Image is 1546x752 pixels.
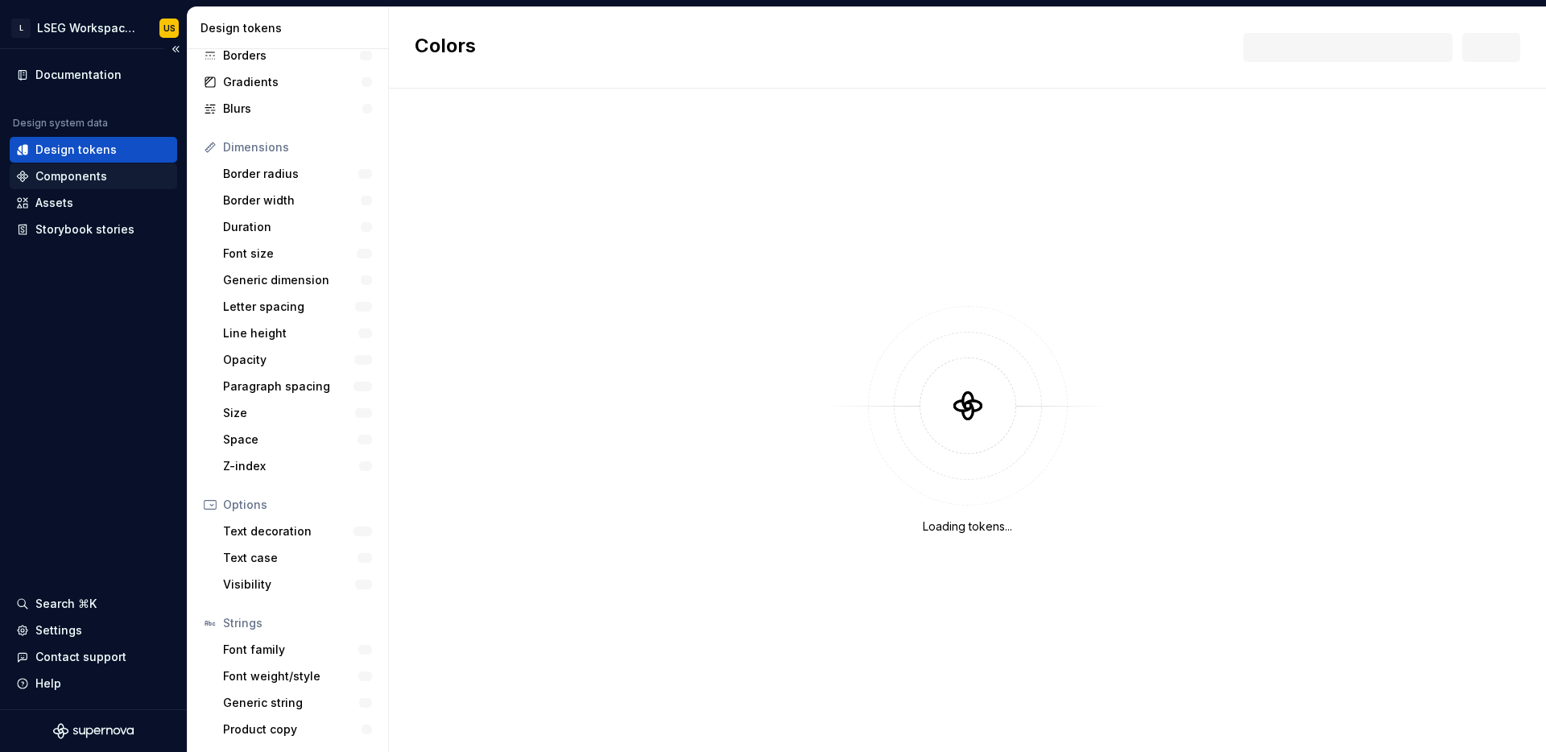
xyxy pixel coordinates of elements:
[223,299,355,315] div: Letter spacing
[217,427,378,452] a: Space
[223,695,359,711] div: Generic string
[223,576,355,593] div: Visibility
[923,519,1012,535] div: Loading tokens...
[217,161,378,187] a: Border radius
[217,663,378,689] a: Font weight/style
[217,400,378,426] a: Size
[223,458,359,474] div: Z-index
[197,43,378,68] a: Borders
[223,166,358,182] div: Border radius
[223,325,358,341] div: Line height
[223,74,362,90] div: Gradients
[217,519,378,544] a: Text decoration
[217,637,378,663] a: Font family
[217,347,378,373] a: Opacity
[37,20,140,36] div: LSEG Workspace Design System
[13,117,108,130] div: Design system data
[200,20,382,36] div: Design tokens
[10,671,177,696] button: Help
[223,352,354,368] div: Opacity
[10,591,177,617] button: Search ⌘K
[10,190,177,216] a: Assets
[197,69,378,95] a: Gradients
[217,374,378,399] a: Paragraph spacing
[35,622,82,638] div: Settings
[223,192,361,209] div: Border width
[223,101,362,117] div: Blurs
[164,38,187,60] button: Collapse sidebar
[10,644,177,670] button: Contact support
[3,10,184,45] button: LLSEG Workspace Design SystemUS
[217,214,378,240] a: Duration
[223,497,372,513] div: Options
[223,668,358,684] div: Font weight/style
[217,241,378,267] a: Font size
[217,545,378,571] a: Text case
[35,67,122,83] div: Documentation
[35,142,117,158] div: Design tokens
[217,188,378,213] a: Border width
[35,195,73,211] div: Assets
[217,320,378,346] a: Line height
[163,22,176,35] div: US
[11,19,31,38] div: L
[10,137,177,163] a: Design tokens
[10,618,177,643] a: Settings
[35,649,126,665] div: Contact support
[35,596,97,612] div: Search ⌘K
[223,642,358,658] div: Font family
[35,221,134,238] div: Storybook stories
[223,523,353,539] div: Text decoration
[217,690,378,716] a: Generic string
[223,432,358,448] div: Space
[217,267,378,293] a: Generic dimension
[223,615,372,631] div: Strings
[197,96,378,122] a: Blurs
[35,676,61,692] div: Help
[217,294,378,320] a: Letter spacing
[35,168,107,184] div: Components
[217,717,378,742] a: Product copy
[223,378,353,395] div: Paragraph spacing
[223,246,357,262] div: Font size
[217,572,378,597] a: Visibility
[223,721,362,738] div: Product copy
[415,33,476,62] h2: Colors
[217,453,378,479] a: Z-index
[223,48,360,64] div: Borders
[10,62,177,88] a: Documentation
[223,219,361,235] div: Duration
[223,272,361,288] div: Generic dimension
[223,139,372,155] div: Dimensions
[53,723,134,739] svg: Supernova Logo
[223,550,358,566] div: Text case
[223,405,355,421] div: Size
[10,163,177,189] a: Components
[10,217,177,242] a: Storybook stories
